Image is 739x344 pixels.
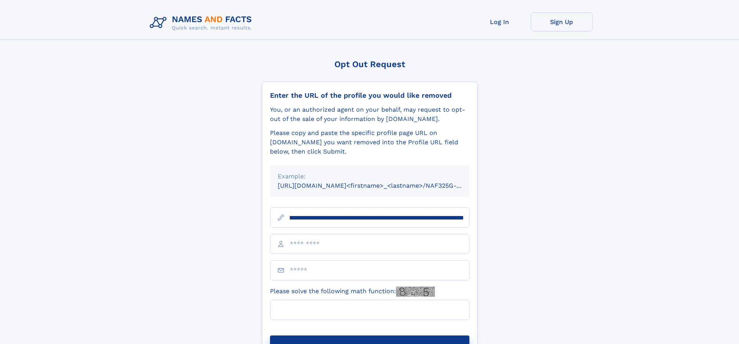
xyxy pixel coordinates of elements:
[270,105,469,124] div: You, or an authorized agent on your behalf, may request to opt-out of the sale of your informatio...
[270,287,435,297] label: Please solve the following math function:
[270,91,469,100] div: Enter the URL of the profile you would like removed
[262,59,478,69] div: Opt Out Request
[147,12,258,33] img: Logo Names and Facts
[278,182,484,189] small: [URL][DOMAIN_NAME]<firstname>_<lastname>/NAF325G-xxxxxxxx
[531,12,593,31] a: Sign Up
[278,172,462,181] div: Example:
[270,128,469,156] div: Please copy and paste the specific profile page URL on [DOMAIN_NAME] you want removed into the Pr...
[469,12,531,31] a: Log In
